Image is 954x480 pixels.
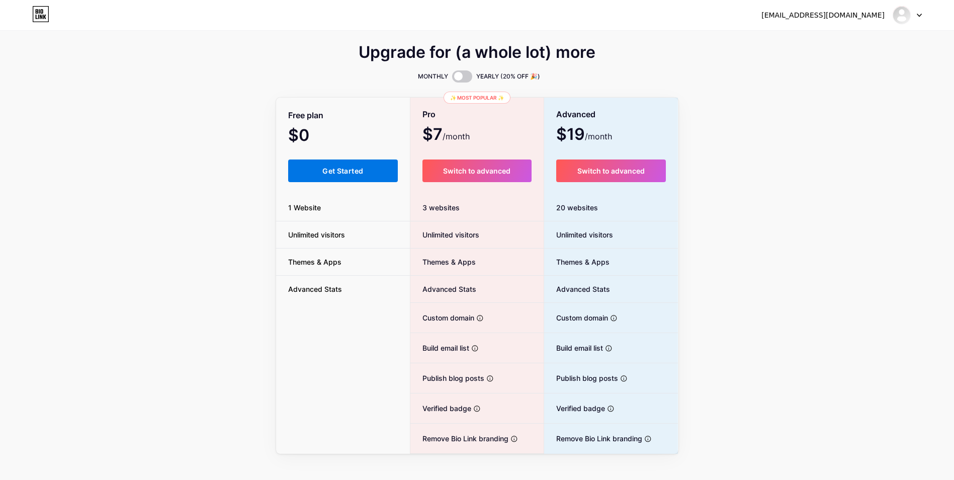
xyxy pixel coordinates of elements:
[544,312,608,323] span: Custom domain
[544,403,605,414] span: Verified badge
[288,107,323,124] span: Free plan
[276,257,354,267] span: Themes & Apps
[544,373,618,383] span: Publish blog posts
[276,202,333,213] span: 1 Website
[892,6,911,25] img: memeshop
[443,130,470,142] span: /month
[410,284,476,294] span: Advanced Stats
[359,46,595,58] span: Upgrade for (a whole lot) more
[410,257,476,267] span: Themes & Apps
[288,129,336,143] span: $0
[544,229,613,240] span: Unlimited visitors
[544,257,610,267] span: Themes & Apps
[418,71,448,82] span: MONTHLY
[410,312,474,323] span: Custom domain
[410,229,479,240] span: Unlimited visitors
[544,343,603,353] span: Build email list
[276,284,354,294] span: Advanced Stats
[556,106,595,123] span: Advanced
[422,128,470,142] span: $7
[761,10,885,21] div: [EMAIL_ADDRESS][DOMAIN_NAME]
[422,106,436,123] span: Pro
[544,284,610,294] span: Advanced Stats
[410,373,484,383] span: Publish blog posts
[422,159,532,182] button: Switch to advanced
[556,128,612,142] span: $19
[410,403,471,414] span: Verified badge
[443,167,510,175] span: Switch to advanced
[444,92,510,104] div: ✨ Most popular ✨
[577,167,645,175] span: Switch to advanced
[322,167,363,175] span: Get Started
[544,194,678,221] div: 20 websites
[288,159,398,182] button: Get Started
[410,433,508,444] span: Remove Bio Link branding
[544,433,642,444] span: Remove Bio Link branding
[276,229,357,240] span: Unlimited visitors
[476,71,540,82] span: YEARLY (20% OFF 🎉)
[410,194,544,221] div: 3 websites
[585,130,612,142] span: /month
[556,159,666,182] button: Switch to advanced
[410,343,469,353] span: Build email list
